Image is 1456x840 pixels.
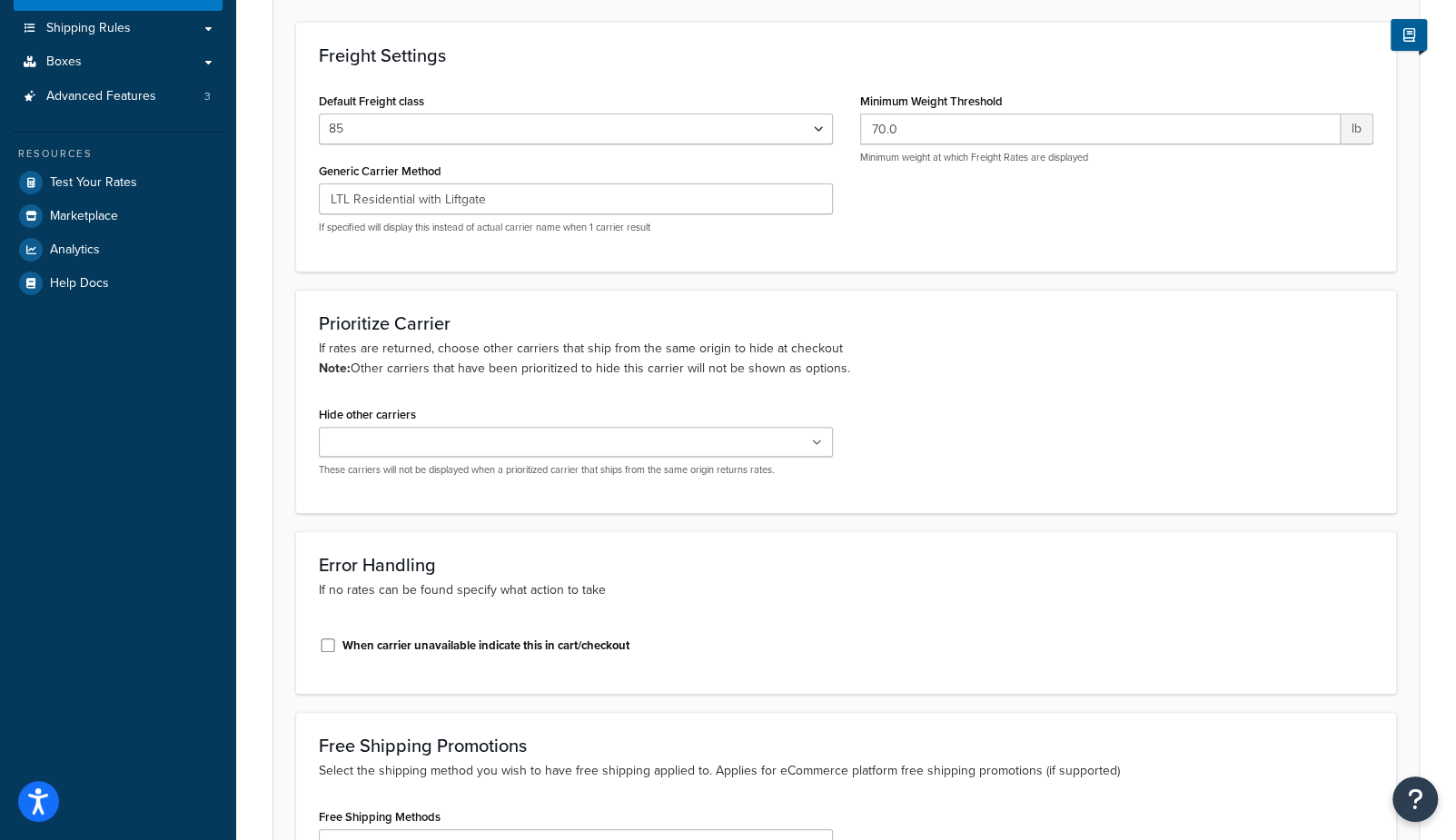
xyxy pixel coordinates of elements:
[14,80,223,114] li: Advanced Features
[14,12,223,45] a: Shipping Rules
[342,637,629,654] label: When carrier unavailable indicate this in cart/checkout
[14,233,223,266] a: Analytics
[319,761,1373,781] p: Select the shipping method you wish to have free shipping applied to. Applies for eCommerce platf...
[319,810,441,824] label: Free Shipping Methods
[50,242,100,258] span: Analytics
[319,164,441,178] label: Generic Carrier Method
[319,313,1373,333] h3: Prioritize Carrier
[204,89,211,104] span: 3
[50,276,109,292] span: Help Docs
[319,463,833,477] p: These carriers will not be displayed when a prioritized carrier that ships from the same origin r...
[14,200,223,232] a: Marketplace
[14,267,223,300] a: Help Docs
[319,555,1373,575] h3: Error Handling
[14,146,223,162] div: Resources
[1341,114,1373,144] span: lb
[319,580,1373,600] p: If no rates can be found specify what action to take
[50,209,118,224] span: Marketplace
[860,151,1374,164] p: Minimum weight at which Freight Rates are displayed
[14,80,223,114] a: Advanced Features3
[46,89,156,104] span: Advanced Features
[860,94,1003,108] label: Minimum Weight Threshold
[319,359,351,378] b: Note:
[319,339,1373,379] p: If rates are returned, choose other carriers that ship from the same origin to hide at checkout O...
[46,21,131,36] span: Shipping Rules
[319,45,1373,65] h3: Freight Settings
[319,408,416,421] label: Hide other carriers
[1391,19,1427,51] button: Show Help Docs
[46,54,82,70] span: Boxes
[50,175,137,191] span: Test Your Rates
[319,736,1373,756] h3: Free Shipping Promotions
[319,94,424,108] label: Default Freight class
[319,221,833,234] p: If specified will display this instead of actual carrier name when 1 carrier result
[1392,776,1438,822] button: Open Resource Center
[14,166,223,199] a: Test Your Rates
[14,45,223,79] a: Boxes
